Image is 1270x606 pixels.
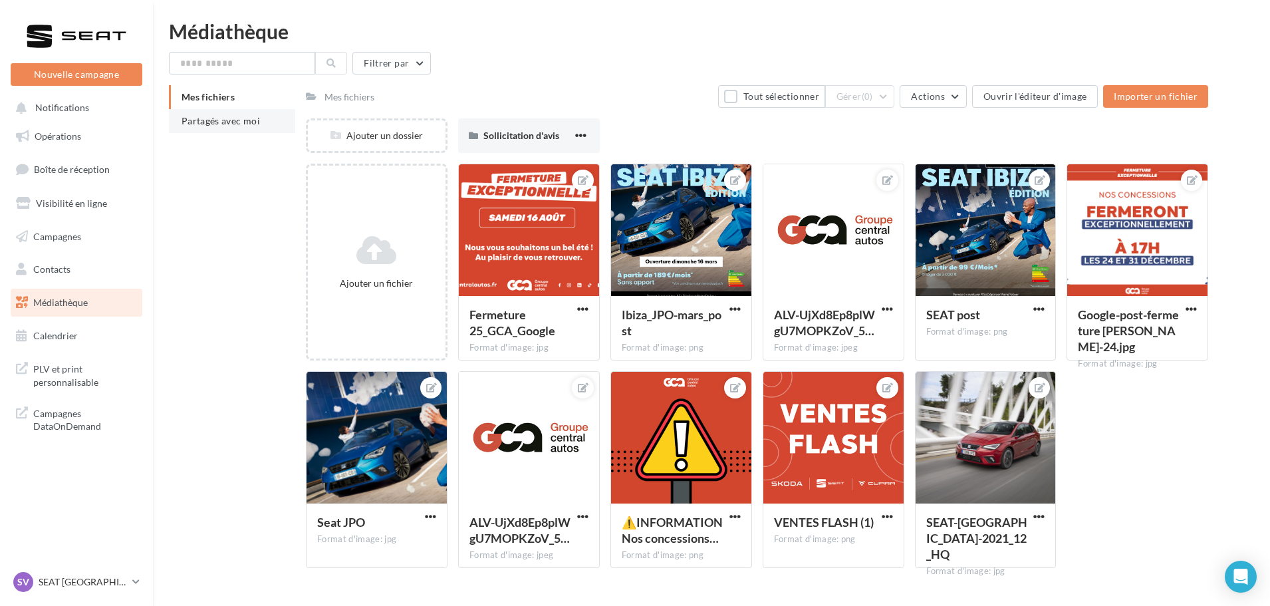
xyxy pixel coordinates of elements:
a: Visibilité en ligne [8,190,145,218]
div: Format d'image: jpg [926,565,1045,577]
div: Format d'image: jpg [1078,358,1197,370]
span: (0) [862,91,873,102]
span: SV [17,575,29,589]
span: Fermeture 25_GCA_Google [469,307,555,338]
div: Format d'image: jpeg [774,342,893,354]
span: ⚠️INFORMATION Nos concessions de Vienne ne sont joignables ni par téléphone, ni par internet pour... [622,515,723,545]
div: Open Intercom Messenger [1225,561,1257,593]
button: Actions [900,85,966,108]
span: Importer un fichier [1114,90,1198,102]
a: Contacts [8,255,145,283]
span: PLV et print personnalisable [33,360,137,388]
span: Contacts [33,263,70,275]
div: Format d'image: png [622,342,741,354]
span: Partagés avec moi [182,115,260,126]
a: Boîte de réception [8,155,145,184]
span: Boîte de réception [34,164,110,175]
button: Nouvelle campagne [11,63,142,86]
a: SV SEAT [GEOGRAPHIC_DATA] [11,569,142,595]
button: Tout sélectionner [718,85,825,108]
span: SEAT post [926,307,980,322]
div: Format d'image: png [774,533,893,545]
span: Visibilité en ligne [36,198,107,209]
a: Opérations [8,122,145,150]
span: Google-post-fermeture noel-24.jpg [1078,307,1179,354]
span: Notifications [35,102,89,114]
button: Importer un fichier [1103,85,1208,108]
div: Médiathèque [169,21,1254,41]
div: Format d'image: png [926,326,1045,338]
span: Campagnes [33,230,81,241]
span: Calendrier [33,330,78,341]
div: Format d'image: png [622,549,741,561]
p: SEAT [GEOGRAPHIC_DATA] [39,575,127,589]
span: VENTES FLASH (1) [774,515,874,530]
div: Ajouter un dossier [308,129,445,142]
a: Campagnes DataOnDemand [8,399,145,438]
button: Gérer(0) [825,85,895,108]
a: Calendrier [8,322,145,350]
div: Format d'image: jpeg [469,549,588,561]
span: Médiathèque [33,297,88,308]
span: Opérations [35,130,81,142]
span: Mes fichiers [182,91,235,102]
button: Filtrer par [352,52,431,75]
span: Seat JPO [317,515,365,530]
div: Mes fichiers [324,90,374,104]
span: Campagnes DataOnDemand [33,404,137,433]
button: Ouvrir l'éditeur d'image [972,85,1098,108]
a: PLV et print personnalisable [8,355,145,394]
div: Ajouter un fichier [313,277,440,290]
span: Sollicitation d'avis [483,130,559,141]
div: Format d'image: jpg [317,533,436,545]
span: SEAT-Ibiza-2021_12_HQ [926,515,1027,561]
span: Ibiza_JPO-mars_post [622,307,721,338]
span: ALV-UjXd8Ep8plWgU7MOPKZoV_5qYw5MUNHC-ZeEzA_VBydZd3-4QG8G [469,515,571,545]
a: Campagnes [8,223,145,251]
span: ALV-UjXd8Ep8plWgU7MOPKZoV_5qYw5MUNHC-ZeEzA_VBydZd3-4QG8G [774,307,875,338]
a: Médiathèque [8,289,145,317]
div: Format d'image: jpg [469,342,588,354]
span: Actions [911,90,944,102]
